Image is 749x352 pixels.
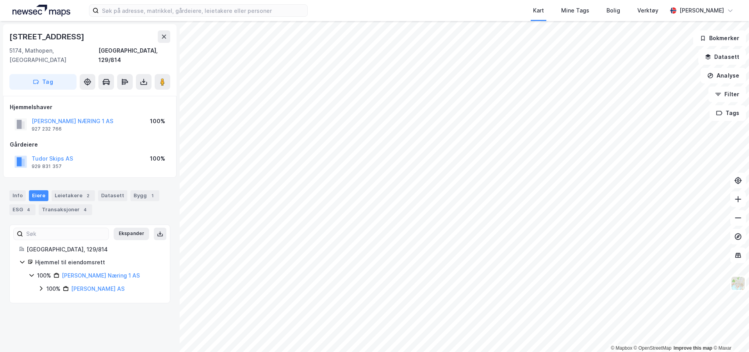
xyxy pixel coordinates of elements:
a: Mapbox [611,345,632,351]
div: Verktøy [637,6,658,15]
div: Bygg [130,190,159,201]
button: Filter [708,87,746,102]
div: Transaksjoner [39,204,92,215]
img: Z [731,276,745,291]
div: 100% [37,271,51,280]
button: Analyse [701,68,746,83]
input: Søk på adresse, matrikkel, gårdeiere, leietakere eller personer [99,5,307,16]
div: Datasett [98,190,127,201]
div: Hjemmelshaver [10,103,170,112]
div: Bolig [606,6,620,15]
a: [PERSON_NAME] AS [71,285,125,292]
button: Bokmerker [693,30,746,46]
button: Tags [710,105,746,121]
div: ESG [9,204,36,215]
div: 927 232 766 [32,126,62,132]
a: [PERSON_NAME] Næring 1 AS [62,272,140,279]
div: Info [9,190,26,201]
img: logo.a4113a55bc3d86da70a041830d287a7e.svg [12,5,70,16]
div: [GEOGRAPHIC_DATA], 129/814 [98,46,170,65]
div: 2 [84,192,92,200]
button: Ekspander [114,228,149,240]
div: [PERSON_NAME] [679,6,724,15]
div: 929 831 357 [32,163,62,170]
input: Søk [23,228,109,240]
div: 4 [25,206,32,214]
div: 100% [150,154,165,163]
button: Tag [9,74,77,90]
button: Datasett [698,49,746,65]
a: Improve this map [674,345,712,351]
div: 100% [46,284,61,294]
div: 1 [148,192,156,200]
div: Mine Tags [561,6,589,15]
div: Leietakere [52,190,95,201]
div: Eiere [29,190,48,201]
div: [STREET_ADDRESS] [9,30,86,43]
div: Hjemmel til eiendomsrett [35,258,160,267]
a: OpenStreetMap [634,345,672,351]
div: [GEOGRAPHIC_DATA], 129/814 [27,245,160,254]
div: Gårdeiere [10,140,170,149]
iframe: Chat Widget [710,315,749,352]
div: 5174, Mathopen, [GEOGRAPHIC_DATA] [9,46,98,65]
div: Kart [533,6,544,15]
div: Kontrollprogram for chat [710,315,749,352]
div: 4 [81,206,89,214]
div: 100% [150,117,165,126]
